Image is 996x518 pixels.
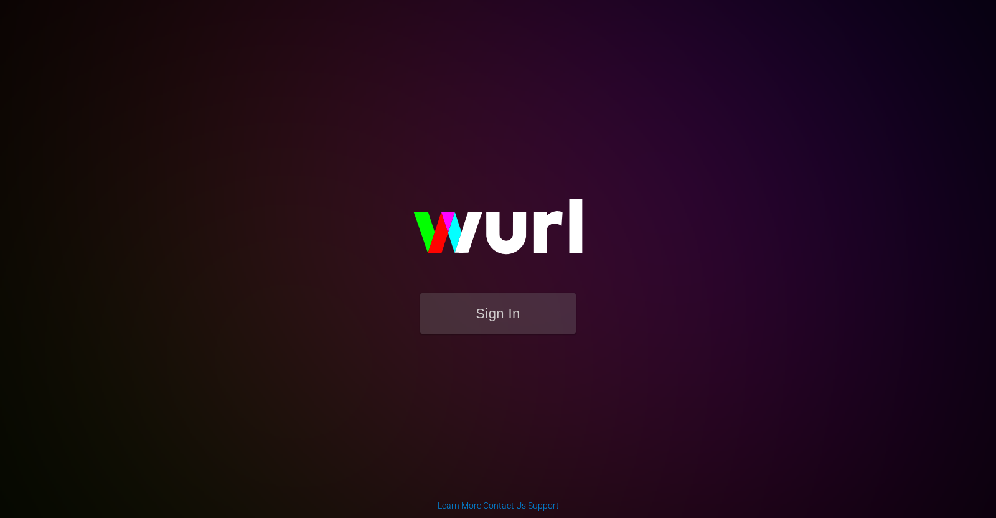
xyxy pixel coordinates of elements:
[528,501,559,511] a: Support
[438,499,559,512] div: | |
[420,293,576,334] button: Sign In
[374,172,622,293] img: wurl-logo-on-black-223613ac3d8ba8fe6dc639794a292ebdb59501304c7dfd60c99c58986ef67473.svg
[483,501,526,511] a: Contact Us
[438,501,481,511] a: Learn More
